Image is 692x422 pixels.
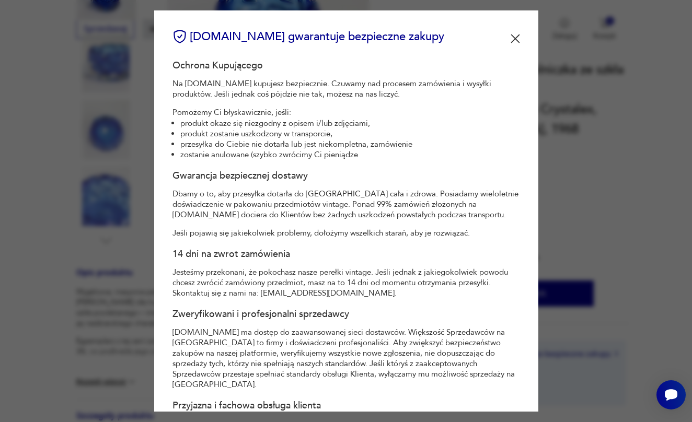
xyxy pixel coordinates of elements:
[172,228,520,238] p: Jeśli pojawią się jakiekolwiek problemy, dołożymy wszelkich starań, aby je rozwiązać.
[172,169,520,182] h4: Gwarancja bezpiecznej dostawy
[511,34,520,43] img: Ikona zamknięcia
[172,327,520,390] p: [DOMAIN_NAME] ma dostęp do zaawansowanej sieci dostawców. Większość Sprzedawców na [GEOGRAPHIC_DA...
[172,78,520,99] p: Na [DOMAIN_NAME] kupujesz bezpiecznie. Czuwamy nad procesem zamówienia i wysyłki produktów. Jeśli...
[172,107,520,118] p: Pomożemy Ci błyskawicznie, jeśli:
[172,308,520,321] h4: Zweryfikowani i profesjonalni sprzedawcy
[172,59,520,72] h4: Ochrona Kupującego
[172,29,444,44] div: [DOMAIN_NAME] gwarantuje bezpieczne zakupy
[180,149,520,160] li: zostanie anulowane (szybko zwrócimy Ci pieniądze
[656,380,686,409] iframe: Smartsupp widget button
[180,118,520,128] li: produkt okaże się niezgodny z opisem i/lub zdjęciami,
[172,399,520,412] h4: Przyjazna i fachowa obsługa klienta
[180,139,520,149] li: przesyłka do Ciebie nie dotarła lub jest niekompletna, zamówienie
[172,248,520,261] h4: 14 dni na zwrot zamówienia
[172,29,187,44] img: Ikona certyfikatu
[172,267,520,298] p: Jesteśmy przekonani, że pokochasz nasze perełki vintage. Jeśli jednak z jakiegokolwiek powodu chc...
[180,128,520,139] li: produkt zostanie uszkodzony w transporcie,
[172,189,520,220] p: Dbamy o to, aby przesyłka dotarła do [GEOGRAPHIC_DATA] cała i zdrowa. Posiadamy wieloletnie doświ...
